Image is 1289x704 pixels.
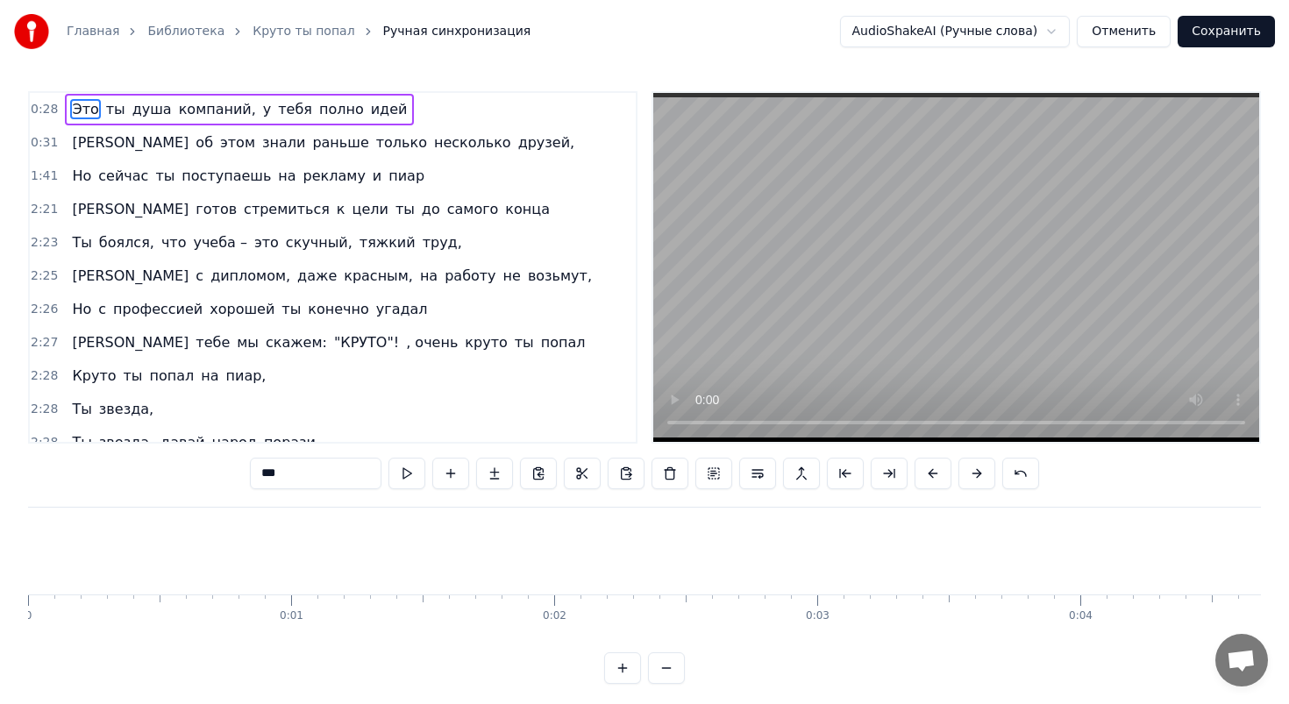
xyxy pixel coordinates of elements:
span: Ты [70,399,93,419]
span: дипломом, [209,266,292,286]
span: скучный, [284,232,354,252]
span: готов [194,199,239,219]
span: идей [369,99,409,119]
span: народ [210,432,259,452]
span: на [276,166,297,186]
span: Ты [70,432,93,452]
span: ты [394,199,417,219]
span: 2:23 [31,234,58,252]
span: ты [280,299,303,319]
span: душа [131,99,174,119]
span: давай [159,432,207,452]
span: [PERSON_NAME] [70,332,190,352]
span: ты [153,166,176,186]
img: youka [14,14,49,49]
span: что [160,232,189,252]
span: красным, [342,266,415,286]
span: профессией [111,299,204,319]
span: даже [296,266,338,286]
span: труд, [421,232,464,252]
span: 1:41 [31,167,58,185]
button: Отменить [1077,16,1171,47]
a: Круто ты попал [253,23,354,40]
span: сейчас [96,166,150,186]
div: Открытый чат [1215,634,1268,686]
span: конца [503,199,552,219]
span: компаний, [177,99,258,119]
span: только [374,132,429,153]
span: и [371,166,383,186]
span: тяжкий [358,232,417,252]
span: 2:28 [31,401,58,418]
div: 0:04 [1069,609,1093,623]
span: на [199,366,220,386]
span: Ручная синхронизация [383,23,531,40]
span: рекламу [302,166,367,186]
span: работу [443,266,497,286]
span: несколько [432,132,513,153]
span: круто [463,332,509,352]
span: конечно [306,299,370,319]
span: Но [70,299,93,319]
button: Сохранить [1178,16,1275,47]
span: тебя [276,99,314,119]
span: [PERSON_NAME] [70,199,190,219]
span: 2:21 [31,201,58,218]
span: ты [513,332,536,352]
span: Но [70,166,93,186]
span: самого [445,199,501,219]
span: [PERSON_NAME] [70,132,190,153]
span: ты [104,99,127,119]
span: об [194,132,215,153]
div: 0 [25,609,32,623]
span: попал [539,332,588,352]
span: , очень [404,332,459,352]
span: с [194,266,205,286]
span: 2:28 [31,434,58,452]
nav: breadcrumb [67,23,531,40]
span: "КРУТО"! [332,332,401,352]
a: Библиотека [147,23,224,40]
span: стремиться [242,199,331,219]
span: скажем: [264,332,329,352]
span: [PERSON_NAME] [70,266,190,286]
span: угадал [374,299,430,319]
span: поступаешь [180,166,273,186]
span: 0:28 [31,101,58,118]
span: полно [317,99,366,119]
span: пиар [387,166,426,186]
span: на [418,266,439,286]
span: звезда, [97,399,155,419]
span: до [420,199,442,219]
span: Ты [70,232,93,252]
span: не [502,266,523,286]
span: это [253,232,281,252]
span: возьмут, [526,266,594,286]
span: порази. [262,432,322,452]
span: звезда, [97,432,155,452]
span: раньше [310,132,370,153]
span: ты [122,366,145,386]
span: 2:25 [31,267,58,285]
a: Главная [67,23,119,40]
span: друзей, [516,132,577,153]
span: попал [148,366,196,386]
span: 2:28 [31,367,58,385]
div: 0:02 [543,609,566,623]
span: боялся, [97,232,156,252]
span: учеба – [191,232,249,252]
span: 2:26 [31,301,58,318]
span: у [261,99,273,119]
span: 2:27 [31,334,58,352]
span: к [335,199,347,219]
span: пиар, [224,366,268,386]
span: знали [260,132,307,153]
span: Круто [70,366,118,386]
span: этом [218,132,257,153]
span: хорошей [208,299,276,319]
span: Это [70,99,100,119]
div: 0:03 [806,609,830,623]
span: тебе [194,332,231,352]
span: мы [235,332,260,352]
span: 0:31 [31,134,58,152]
